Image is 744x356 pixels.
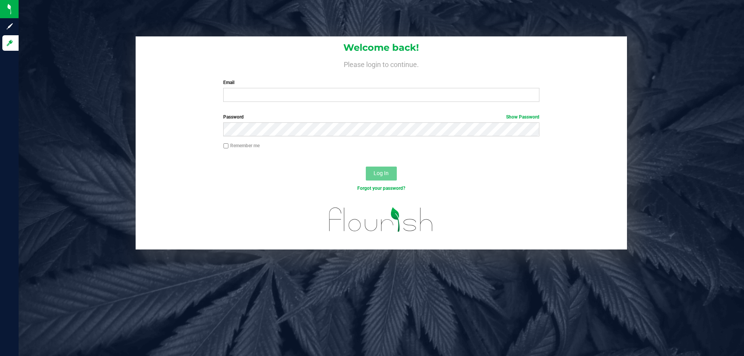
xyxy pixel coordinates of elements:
[6,22,14,30] inline-svg: Sign up
[506,114,539,120] a: Show Password
[136,43,627,53] h1: Welcome back!
[366,167,397,181] button: Log In
[223,143,229,149] input: Remember me
[223,79,539,86] label: Email
[374,170,389,176] span: Log In
[223,142,260,149] label: Remember me
[136,59,627,68] h4: Please login to continue.
[223,114,244,120] span: Password
[357,186,405,191] a: Forgot your password?
[6,39,14,47] inline-svg: Log in
[320,200,443,239] img: flourish_logo.svg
